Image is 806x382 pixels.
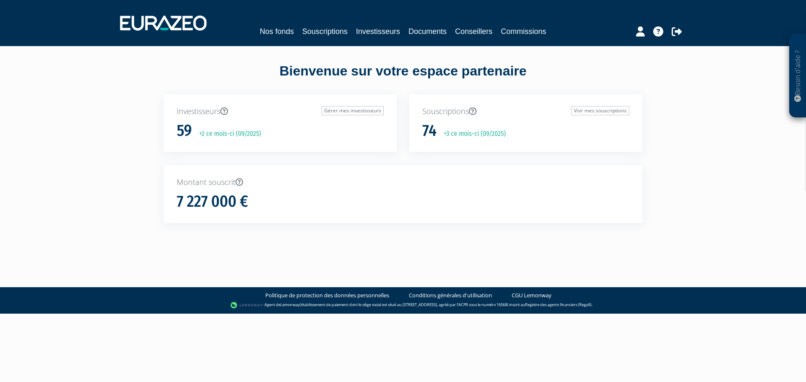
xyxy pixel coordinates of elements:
[408,26,447,37] a: Documents
[157,62,649,94] div: Bienvenue sur votre espace partenaire
[120,16,207,31] img: 1732889491-logotype_eurazeo_blanc_rvb.png
[265,291,389,299] a: Politique de protection des données personnelles
[177,177,629,188] p: Montant souscrit
[177,122,192,140] h1: 59
[177,106,384,117] p: Investisseurs
[501,26,546,37] a: Commissions
[230,301,263,309] img: logo-lemonway.png
[422,106,629,117] p: Souscriptions
[193,129,261,139] p: +2 ce mois-ci (09/2025)
[525,302,591,307] a: Registre des agents financiers (Regafi)
[322,106,384,115] a: Gérer mes investisseurs
[280,302,300,307] a: Lemonway
[793,38,803,114] p: Besoin d'aide ?
[177,193,248,210] h1: 7 227 000 €
[571,106,629,115] a: Voir mes souscriptions
[356,26,400,37] a: Investisseurs
[302,26,348,37] a: Souscriptions
[438,129,506,139] p: +3 ce mois-ci (09/2025)
[260,26,294,37] a: Nos fonds
[422,122,437,140] h1: 74
[455,26,492,37] a: Conseillers
[409,291,492,299] a: Conditions générales d'utilisation
[512,291,552,299] a: CGU Lemonway
[8,301,798,309] div: - Agent de (établissement de paiement dont le siège social est situé au [STREET_ADDRESS], agréé p...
